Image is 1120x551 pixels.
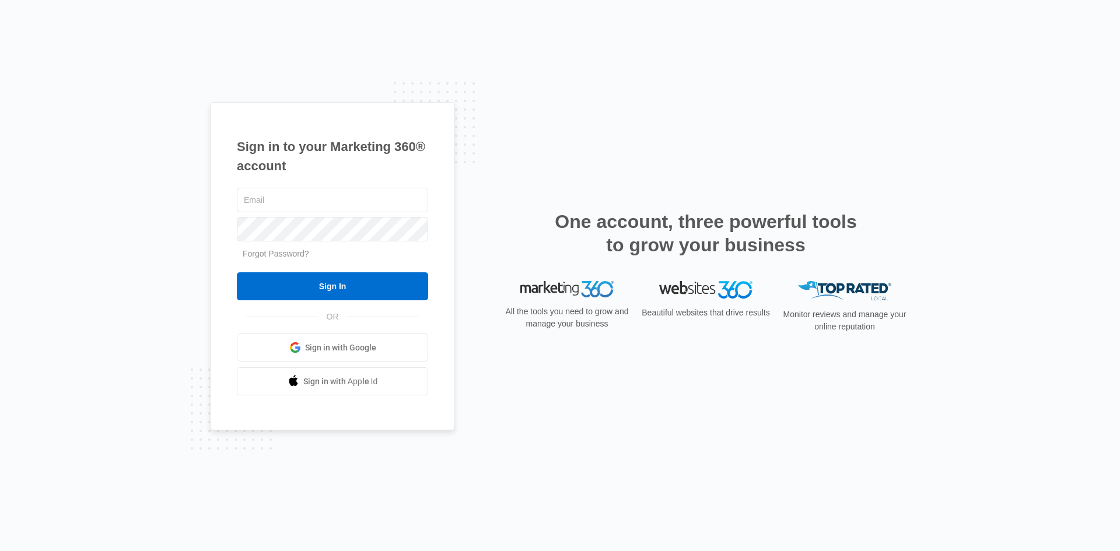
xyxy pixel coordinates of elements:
[659,281,752,298] img: Websites 360
[305,342,376,354] span: Sign in with Google
[520,281,614,297] img: Marketing 360
[318,311,347,323] span: OR
[502,306,632,330] p: All the tools you need to grow and manage your business
[640,307,771,319] p: Beautiful websites that drive results
[237,367,428,395] a: Sign in with Apple Id
[798,281,891,300] img: Top Rated Local
[303,375,378,388] span: Sign in with Apple Id
[237,188,428,212] input: Email
[779,308,910,333] p: Monitor reviews and manage your online reputation
[243,249,309,258] a: Forgot Password?
[237,334,428,362] a: Sign in with Google
[237,137,428,176] h1: Sign in to your Marketing 360® account
[551,210,860,257] h2: One account, three powerful tools to grow your business
[237,272,428,300] input: Sign In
